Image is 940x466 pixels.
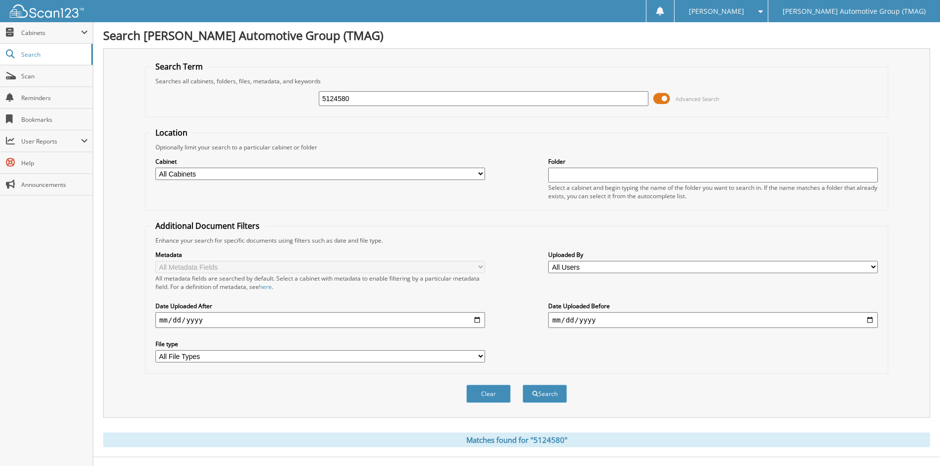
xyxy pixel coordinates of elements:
button: Clear [466,385,511,403]
legend: Search Term [150,61,208,72]
div: Select a cabinet and begin typing the name of the folder you want to search in. If the name match... [548,183,878,200]
legend: Additional Document Filters [150,220,264,231]
span: Advanced Search [676,95,719,103]
span: Announcements [21,180,88,189]
label: Date Uploaded After [155,302,485,310]
input: start [155,312,485,328]
label: Metadata [155,251,485,259]
label: Cabinet [155,157,485,166]
div: Matches found for "5124580" [103,432,930,447]
div: Searches all cabinets, folders, files, metadata, and keywords [150,77,883,85]
input: end [548,312,878,328]
div: Enhance your search for specific documents using filters such as date and file type. [150,236,883,245]
span: Bookmarks [21,115,88,124]
span: Search [21,50,86,59]
span: [PERSON_NAME] [689,8,744,14]
span: [PERSON_NAME] Automotive Group (TMAG) [783,8,926,14]
h1: Search [PERSON_NAME] Automotive Group (TMAG) [103,27,930,43]
span: Help [21,159,88,167]
div: Optionally limit your search to a particular cabinet or folder [150,143,883,151]
span: Reminders [21,94,88,102]
label: Folder [548,157,878,166]
iframe: Chat Widget [891,419,940,466]
a: here [259,283,272,291]
label: Date Uploaded Before [548,302,878,310]
label: File type [155,340,485,348]
legend: Location [150,127,192,138]
span: Cabinets [21,29,81,37]
button: Search [523,385,567,403]
img: scan123-logo-white.svg [10,4,84,18]
span: User Reports [21,137,81,145]
label: Uploaded By [548,251,878,259]
div: All metadata fields are searched by default. Select a cabinet with metadata to enable filtering b... [155,274,485,291]
span: Scan [21,72,88,80]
